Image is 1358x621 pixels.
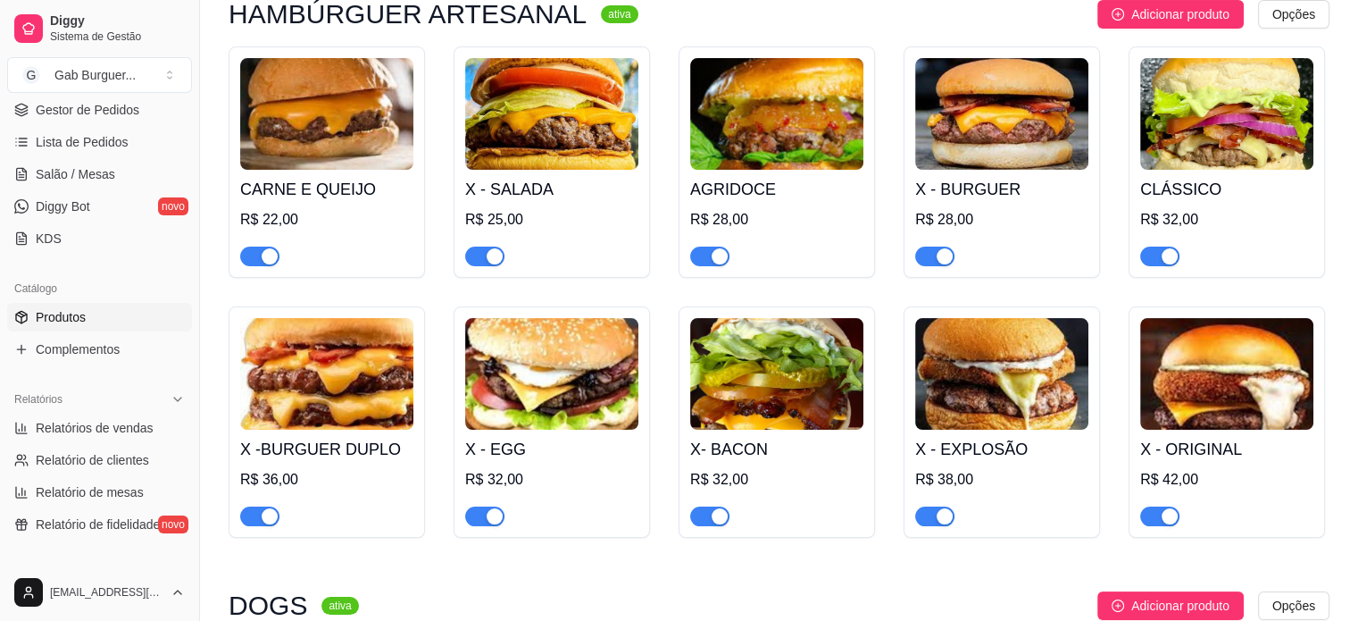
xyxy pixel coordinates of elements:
button: [EMAIL_ADDRESS][DOMAIN_NAME] [7,571,192,614]
img: product-image [465,58,638,170]
a: DiggySistema de Gestão [7,7,192,50]
div: R$ 42,00 [1140,469,1313,491]
div: Gerenciar [7,560,192,589]
span: Adicionar produto [1131,4,1229,24]
img: product-image [465,318,638,430]
span: Relatórios [14,392,62,407]
h4: X - ORIGINAL [1140,437,1313,462]
h4: CARNE E QUEIJO [240,177,413,202]
div: Catálogo [7,274,192,303]
img: product-image [690,58,863,170]
div: Gab Burguer ... [54,66,136,84]
a: Relatórios de vendas [7,414,192,442]
h4: X -BURGUER DUPLO [240,437,413,462]
a: Complementos [7,335,192,364]
span: Relatório de fidelidade [36,516,160,533]
span: Relatório de clientes [36,451,149,469]
span: Diggy [50,13,185,29]
span: plus-circle [1112,8,1124,21]
span: Complementos [36,340,120,358]
img: product-image [1140,318,1313,430]
span: Diggy Bot [36,197,90,215]
a: Produtos [7,303,192,331]
span: Opções [1272,4,1315,24]
div: R$ 32,00 [1140,209,1313,231]
div: R$ 32,00 [465,469,638,491]
a: Gestor de Pedidos [7,96,192,124]
span: plus-circle [1112,600,1124,612]
span: Lista de Pedidos [36,133,129,151]
a: Relatório de mesas [7,478,192,507]
img: product-image [1140,58,1313,170]
a: Diggy Botnovo [7,192,192,221]
div: R$ 36,00 [240,469,413,491]
span: Gestor de Pedidos [36,101,139,119]
span: Adicionar produto [1131,596,1229,616]
h4: CLÁSSICO [1140,177,1313,202]
h4: X- BACON [690,437,863,462]
div: R$ 22,00 [240,209,413,231]
img: product-image [240,58,413,170]
span: KDS [36,230,62,248]
sup: ativa [601,5,637,23]
img: product-image [915,318,1088,430]
span: Opções [1272,596,1315,616]
a: Relatório de clientes [7,446,192,474]
h4: X - BURGUER [915,177,1088,202]
h4: X - SALADA [465,177,638,202]
a: Lista de Pedidos [7,128,192,156]
div: R$ 38,00 [915,469,1088,491]
span: Produtos [36,308,86,326]
h3: DOGS [229,595,307,617]
div: R$ 25,00 [465,209,638,231]
div: R$ 28,00 [915,209,1088,231]
h4: X - EGG [465,437,638,462]
img: product-image [240,318,413,430]
button: Adicionar produto [1097,592,1244,620]
img: product-image [690,318,863,430]
button: Opções [1258,592,1329,620]
a: KDS [7,224,192,253]
span: [EMAIL_ADDRESS][DOMAIN_NAME] [50,585,163,600]
sup: ativa [321,597,358,615]
h3: HAMBÚRGUER ARTESANAL [229,4,587,25]
div: R$ 32,00 [690,469,863,491]
h4: X - EXPLOSÃO [915,437,1088,462]
h4: AGRIDOCE [690,177,863,202]
span: Sistema de Gestão [50,29,185,44]
img: product-image [915,58,1088,170]
a: Salão / Mesas [7,160,192,189]
span: G [22,66,40,84]
span: Relatório de mesas [36,483,144,501]
button: Select a team [7,57,192,93]
a: Relatório de fidelidadenovo [7,510,192,539]
span: Salão / Mesas [36,165,115,183]
span: Relatórios de vendas [36,419,154,437]
div: R$ 28,00 [690,209,863,231]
